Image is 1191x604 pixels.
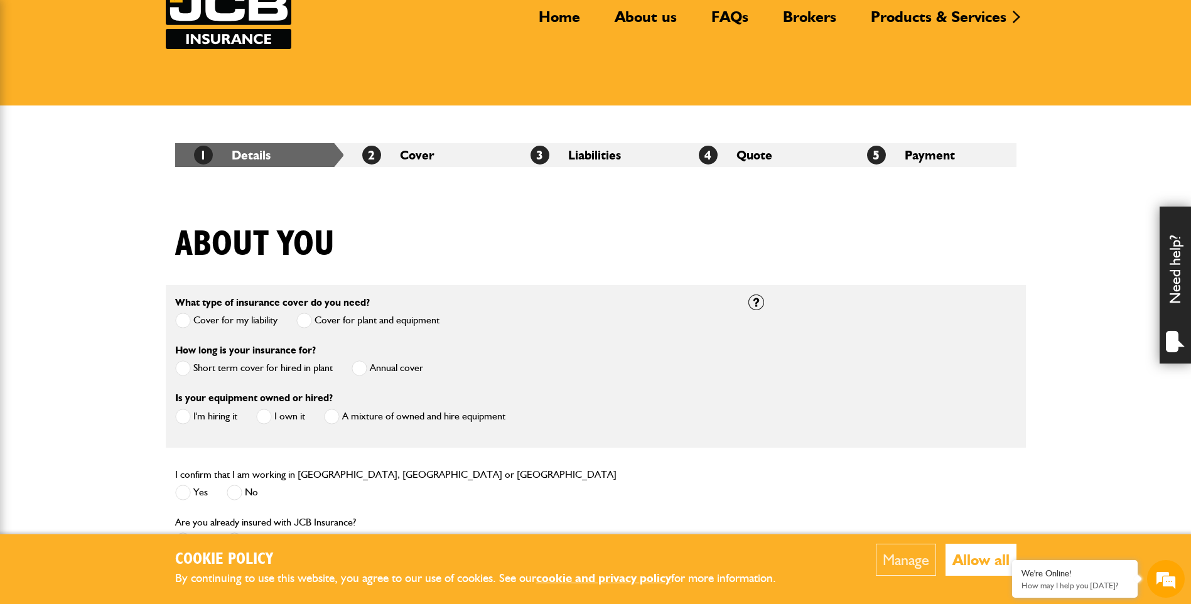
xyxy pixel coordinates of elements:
li: Details [175,143,343,167]
label: Cover for my liability [175,313,278,328]
label: A mixture of owned and hire equipment [324,409,505,424]
p: How may I help you today? [1021,581,1128,590]
button: Manage [876,544,936,576]
label: Are you already insured with JCB Insurance? [175,517,356,527]
li: Cover [343,143,512,167]
a: About us [605,8,686,36]
a: Products & Services [861,8,1016,36]
a: Brokers [773,8,846,36]
span: 2 [362,146,381,164]
a: Home [529,8,590,36]
label: Cover for plant and equipment [296,313,439,328]
label: What type of insurance cover do you need? [175,298,370,308]
a: FAQs [702,8,758,36]
h1: About you [175,224,335,266]
span: 3 [531,146,549,164]
label: Short term cover for hired in plant [175,360,333,376]
li: Payment [848,143,1016,167]
h2: Cookie Policy [175,550,797,569]
label: How long is your insurance for? [175,345,316,355]
span: 1 [194,146,213,164]
button: Allow all [946,544,1016,576]
label: No [227,485,258,500]
label: No [227,532,258,548]
label: I'm hiring it [175,409,237,424]
label: Is your equipment owned or hired? [175,393,333,403]
span: 5 [867,146,886,164]
label: I own it [256,409,305,424]
label: Yes [175,532,208,548]
div: We're Online! [1021,568,1128,579]
li: Quote [680,143,848,167]
label: Annual cover [352,360,423,376]
label: I confirm that I am working in [GEOGRAPHIC_DATA], [GEOGRAPHIC_DATA] or [GEOGRAPHIC_DATA] [175,470,617,480]
label: Yes [175,485,208,500]
span: 4 [699,146,718,164]
a: cookie and privacy policy [536,571,671,585]
p: By continuing to use this website, you agree to our use of cookies. See our for more information. [175,569,797,588]
div: Need help? [1160,207,1191,364]
li: Liabilities [512,143,680,167]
